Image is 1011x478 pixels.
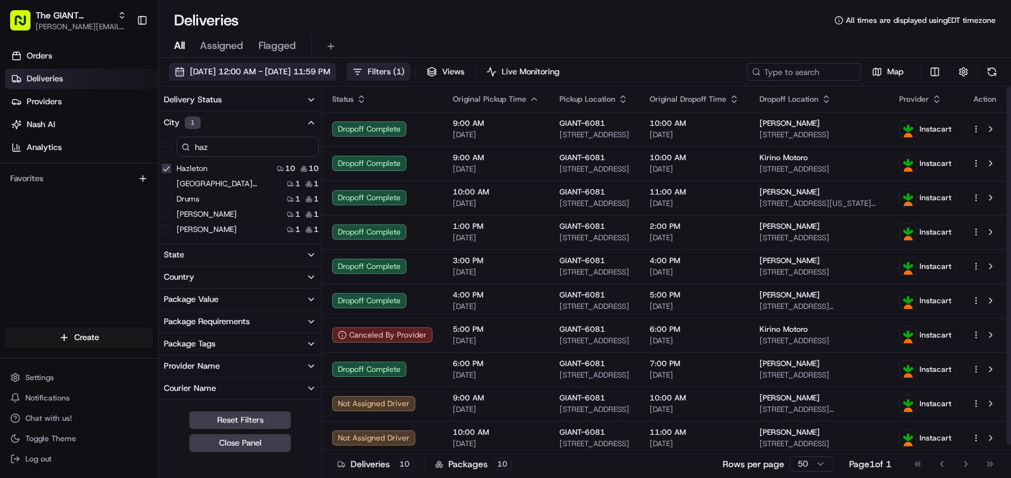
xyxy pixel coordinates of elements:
button: [PERSON_NAME][EMAIL_ADDRESS][PERSON_NAME][DOMAIN_NAME] [36,22,126,32]
span: [STREET_ADDRESS] [559,370,629,380]
span: [PERSON_NAME] [760,118,820,128]
a: Providers [5,92,158,112]
button: Create [5,327,153,348]
button: Package Value [159,289,321,310]
img: Nash [13,13,38,38]
img: profile_instacart_ahold_partner.png [900,327,916,343]
span: 5:00 PM [650,290,739,300]
div: Packages [435,458,512,470]
span: [PERSON_NAME] [760,358,820,369]
button: Package Requirements [159,311,321,332]
span: [DATE] [650,130,739,140]
span: Create [74,332,99,343]
span: 10 [285,163,295,174]
span: [DATE] [650,301,739,311]
span: GIANT-6081 [559,427,605,437]
span: Instacart [920,193,951,203]
span: [STREET_ADDRESS] [760,130,879,140]
button: The GIANT Company [36,9,112,22]
span: [DATE] [650,164,739,174]
span: Assigned [200,38,243,53]
button: Filters(1) [347,63,410,81]
span: Chat with us! [25,413,72,423]
span: 3:00 PM [453,256,539,266]
span: GIANT-6081 [559,324,605,334]
span: Instacart [920,433,951,443]
div: Canceled By Provider [332,327,432,343]
span: 10:00 AM [650,393,739,403]
span: [PERSON_NAME] [760,221,820,231]
span: 1 [295,194,300,204]
span: [STREET_ADDRESS] [559,439,629,449]
span: Nash AI [27,119,55,130]
span: [STREET_ADDRESS] [760,336,879,346]
span: 10:00 AM [453,427,539,437]
span: [DATE] [650,370,739,380]
label: [PERSON_NAME] [177,224,237,235]
span: [DATE] [453,164,539,174]
div: 💻 [107,186,117,196]
span: 11:00 AM [650,427,739,437]
div: Package Value [164,294,218,305]
button: Provider Name [159,355,321,377]
button: Package Tags [159,333,321,355]
div: 1 [185,116,201,129]
span: [STREET_ADDRESS] [559,198,629,208]
img: profile_instacart_ahold_partner.png [900,189,916,206]
div: Start new chat [43,121,208,134]
label: [GEOGRAPHIC_DATA][PERSON_NAME] [177,179,278,189]
span: [STREET_ADDRESS] [760,267,879,277]
button: Refresh [983,63,1001,81]
span: Settings [25,372,54,383]
span: 10:00 AM [453,187,539,197]
button: State [159,244,321,266]
span: Map [887,66,904,78]
span: Status [332,94,354,104]
span: Instacart [920,399,951,409]
span: [DATE] [453,301,539,311]
span: Original Dropoff Time [650,94,726,104]
span: Instacart [920,158,951,168]
div: Package Requirements [164,316,250,327]
span: Toggle Theme [25,434,76,444]
span: 9:00 AM [453,393,539,403]
span: [DATE] [453,233,539,243]
img: profile_instacart_ahold_partner.png [900,258,916,275]
span: [PERSON_NAME] [760,427,820,437]
div: 📗 [13,186,23,196]
span: [DATE] [453,267,539,277]
img: profile_instacart_ahold_partner.png [900,361,916,378]
span: [DATE] [650,233,739,243]
span: [STREET_ADDRESS][US_STATE][PERSON_NAME] [760,198,879,208]
p: Rows per page [723,458,784,470]
span: 6:00 PM [453,358,539,369]
button: Toggle Theme [5,430,153,447]
div: Page 1 of 1 [849,458,892,470]
span: [STREET_ADDRESS] [760,164,879,174]
span: GIANT-6081 [559,256,605,266]
div: Provider Name [164,360,220,372]
span: [PERSON_NAME] [760,187,820,197]
span: Knowledge Base [25,184,97,197]
button: Close Panel [189,434,291,452]
button: The GIANT Company[PERSON_NAME][EMAIL_ADDRESS][PERSON_NAME][DOMAIN_NAME] [5,5,131,36]
span: [DATE] [650,336,739,346]
img: profile_instacart_ahold_partner.png [900,430,916,446]
span: 1:00 PM [453,221,539,231]
span: [STREET_ADDRESS] [559,233,629,243]
span: GIANT-6081 [559,290,605,300]
button: Reset Filters [189,411,291,429]
span: Analytics [27,142,62,153]
a: 📗Knowledge Base [8,179,102,202]
span: [DATE] [650,404,739,414]
span: [DATE] [453,370,539,380]
span: [DATE] [453,130,539,140]
span: 1 [314,209,319,219]
span: Pickup Location [559,94,615,104]
img: profile_instacart_ahold_partner.png [900,395,916,412]
button: [DATE] 12:00 AM - [DATE] 11:59 PM [169,63,336,81]
span: [STREET_ADDRESS] [760,233,879,243]
span: 9:00 AM [453,118,539,128]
